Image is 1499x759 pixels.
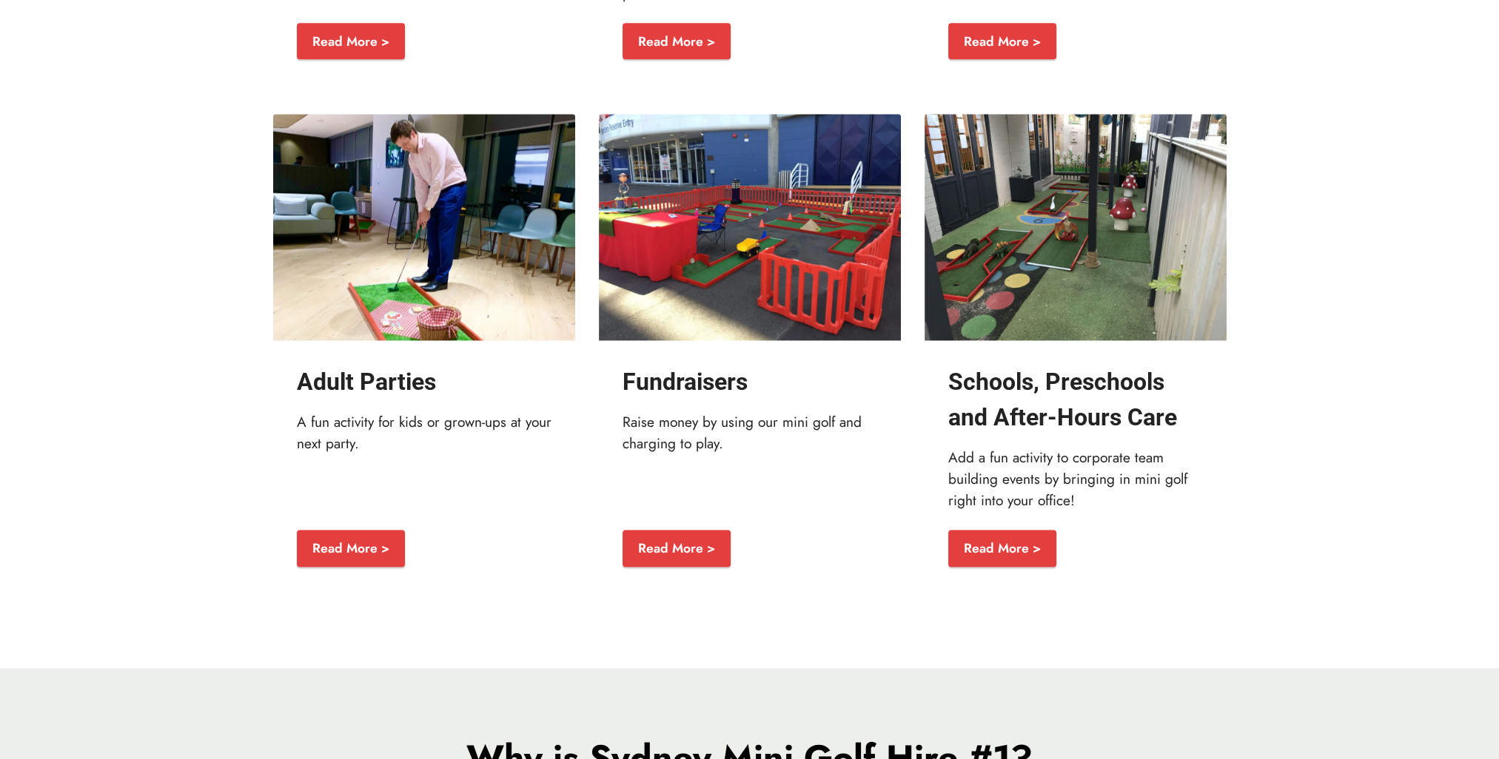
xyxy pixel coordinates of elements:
[925,114,1227,340] img: Preschool
[948,530,1056,567] a: Read More >
[599,114,901,340] img: Events
[273,114,575,340] img: Mini Golf Parties
[623,368,748,396] strong: Fundraisers
[623,530,731,567] a: Read More >
[297,368,436,396] strong: Adult Parties
[297,411,551,454] p: A fun activity for kids or grown-ups at your next party.
[623,23,731,60] a: Read More >
[297,23,405,60] a: Read More >
[623,411,877,454] p: Raise money by using our mini golf and charging to play.
[297,530,405,567] a: Read More >
[948,447,1203,510] p: Add a fun activity to corporate team building events by bringing in mini golf right into your off...
[948,368,1177,431] strong: Schools, Preschools and After-Hours Care
[948,23,1056,60] a: Read More >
